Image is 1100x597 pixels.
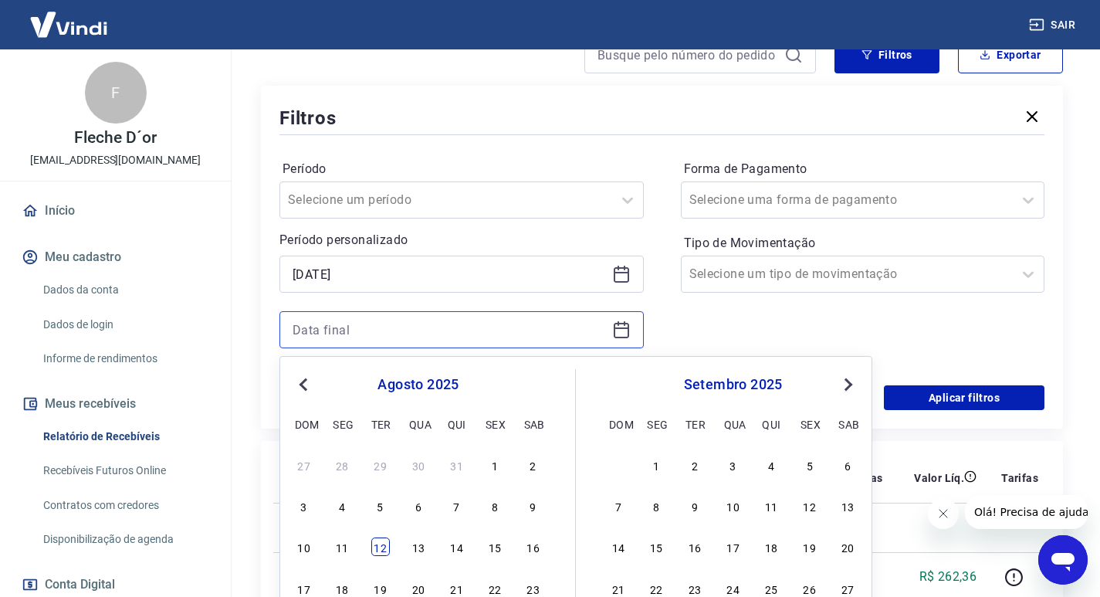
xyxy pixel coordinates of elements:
div: dom [295,415,313,433]
div: Choose sábado, 6 de setembro de 2025 [838,456,857,474]
iframe: Botão para abrir a janela de mensagens [1038,535,1088,585]
a: Relatório de Recebíveis [37,421,212,453]
div: Choose segunda-feira, 15 de setembro de 2025 [647,538,665,556]
div: Choose sexta-feira, 12 de setembro de 2025 [800,497,819,515]
div: Choose segunda-feira, 8 de setembro de 2025 [647,497,665,515]
label: Tipo de Movimentação [684,234,1042,253]
div: Choose terça-feira, 29 de julho de 2025 [371,456,390,474]
div: Choose sexta-feira, 15 de agosto de 2025 [486,538,504,556]
div: Choose quinta-feira, 7 de agosto de 2025 [448,497,466,515]
label: Forma de Pagamento [684,160,1042,178]
input: Busque pelo número do pedido [597,43,778,66]
div: Choose segunda-feira, 4 de agosto de 2025 [333,497,351,515]
div: Choose domingo, 31 de agosto de 2025 [609,456,628,474]
div: Choose domingo, 7 de setembro de 2025 [609,497,628,515]
a: Contratos com credores [37,490,212,521]
iframe: Mensagem da empresa [965,495,1088,529]
div: seg [647,415,665,433]
div: setembro 2025 [607,375,859,394]
div: Choose domingo, 27 de julho de 2025 [295,456,313,474]
button: Previous Month [294,375,313,394]
div: sex [486,415,504,433]
button: Exportar [958,36,1063,73]
div: Choose domingo, 10 de agosto de 2025 [295,538,313,556]
div: Choose domingo, 14 de setembro de 2025 [609,538,628,556]
div: Choose sábado, 9 de agosto de 2025 [524,497,543,515]
div: Choose quinta-feira, 11 de setembro de 2025 [762,497,780,515]
div: Choose sexta-feira, 19 de setembro de 2025 [800,538,819,556]
div: Choose sábado, 13 de setembro de 2025 [838,497,857,515]
p: Fleche D´or [74,130,156,146]
div: qua [409,415,428,433]
div: Choose quarta-feira, 6 de agosto de 2025 [409,497,428,515]
div: dom [609,415,628,433]
a: Dados da conta [37,274,212,306]
div: Choose terça-feira, 5 de agosto de 2025 [371,497,390,515]
div: Choose quarta-feira, 17 de setembro de 2025 [724,538,743,556]
div: F [85,62,147,124]
div: Choose quarta-feira, 30 de julho de 2025 [409,456,428,474]
div: Choose segunda-feira, 11 de agosto de 2025 [333,538,351,556]
div: seg [333,415,351,433]
div: Choose sábado, 2 de agosto de 2025 [524,456,543,474]
div: sex [800,415,819,433]
div: Choose quinta-feira, 14 de agosto de 2025 [448,538,466,556]
input: Data final [293,318,606,341]
img: Vindi [19,1,119,48]
div: Choose segunda-feira, 1 de setembro de 2025 [647,456,665,474]
div: Choose sábado, 20 de setembro de 2025 [838,538,857,556]
p: Tarifas [1001,470,1038,486]
div: Choose quarta-feira, 3 de setembro de 2025 [724,456,743,474]
button: Sair [1026,11,1081,39]
div: agosto 2025 [293,375,544,394]
div: sab [524,415,543,433]
a: Disponibilização de agenda [37,524,212,555]
span: Olá! Precisa de ajuda? [9,11,130,23]
div: ter [371,415,390,433]
button: Meus recebíveis [19,387,212,421]
p: Valor Líq. [914,470,964,486]
div: Choose quinta-feira, 31 de julho de 2025 [448,456,466,474]
div: Choose quinta-feira, 4 de setembro de 2025 [762,456,780,474]
div: Choose quarta-feira, 10 de setembro de 2025 [724,497,743,515]
input: Data inicial [293,263,606,286]
div: Choose terça-feira, 9 de setembro de 2025 [685,497,704,515]
button: Meu cadastro [19,240,212,274]
p: R$ 262,36 [919,568,977,586]
h5: Filtros [279,106,337,131]
div: Choose domingo, 3 de agosto de 2025 [295,497,313,515]
div: ter [685,415,704,433]
div: Choose sexta-feira, 5 de setembro de 2025 [800,456,819,474]
button: Aplicar filtros [884,385,1044,410]
div: Choose terça-feira, 12 de agosto de 2025 [371,538,390,556]
a: Dados de login [37,309,212,341]
a: Início [19,194,212,228]
div: Choose quarta-feira, 13 de agosto de 2025 [409,538,428,556]
div: Choose quinta-feira, 18 de setembro de 2025 [762,538,780,556]
div: Choose sábado, 16 de agosto de 2025 [524,538,543,556]
div: Choose sexta-feira, 1 de agosto de 2025 [486,456,504,474]
p: Período personalizado [279,231,644,249]
div: sab [838,415,857,433]
div: qui [448,415,466,433]
p: [EMAIL_ADDRESS][DOMAIN_NAME] [30,152,201,168]
div: qua [724,415,743,433]
div: Choose segunda-feira, 28 de julho de 2025 [333,456,351,474]
a: Informe de rendimentos [37,343,212,375]
div: Choose terça-feira, 2 de setembro de 2025 [685,456,704,474]
div: qui [762,415,780,433]
div: Choose sexta-feira, 8 de agosto de 2025 [486,497,504,515]
iframe: Fechar mensagem [928,498,959,529]
a: Recebíveis Futuros Online [37,455,212,487]
button: Filtros [834,36,939,73]
div: Choose terça-feira, 16 de setembro de 2025 [685,538,704,556]
label: Período [283,160,641,178]
button: Next Month [839,375,858,394]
